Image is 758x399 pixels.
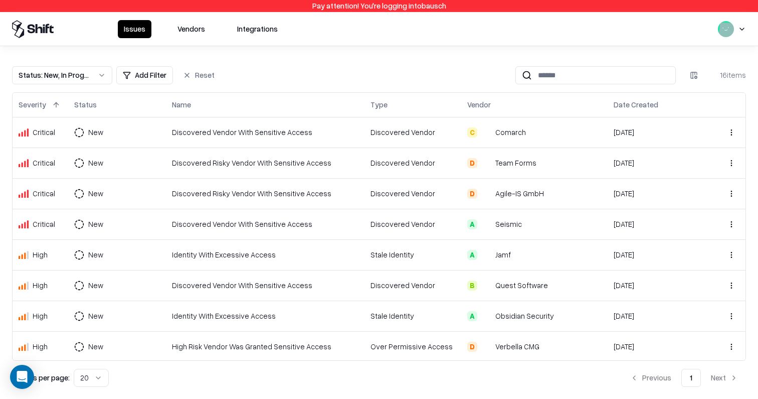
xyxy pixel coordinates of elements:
[172,219,358,229] div: Discovered Vendor With Sensitive Access
[33,249,48,260] div: High
[88,188,103,199] div: New
[172,341,358,352] div: High Risk Vendor Was Granted Sensitive Access
[481,127,491,138] img: Comarch
[495,127,526,138] div: Comarch
[88,127,103,138] div: New
[172,127,358,138] div: Discovered Vendor With Sensitive Access
[370,219,456,229] div: Discovered Vendor
[74,246,121,264] button: New
[172,188,358,199] div: Discovered Risky Vendor With Sensitive Access
[116,66,173,84] button: Add Filter
[467,219,477,229] div: A
[467,281,477,291] div: B
[177,66,221,84] button: Reset
[172,311,358,321] div: Identity With Excessive Access
[481,281,491,291] img: Quest Software
[74,307,121,325] button: New
[33,311,48,321] div: High
[622,369,746,387] nav: pagination
[33,341,48,352] div: High
[495,219,522,229] div: Seismic
[74,338,121,356] button: New
[74,154,121,172] button: New
[88,158,103,168] div: New
[467,250,477,260] div: A
[467,127,477,138] div: C
[614,99,658,110] div: Date Created
[370,249,456,260] div: Stale Identity
[614,280,700,291] div: [DATE]
[74,277,121,295] button: New
[74,185,121,203] button: New
[33,127,55,138] div: Critical
[370,188,456,199] div: Discovered Vendor
[172,99,191,110] div: Name
[467,189,477,199] div: D
[88,311,103,321] div: New
[481,342,491,352] img: Verbella CMG
[74,215,121,233] button: New
[33,219,55,229] div: Critical
[172,158,358,168] div: Discovered Risky Vendor With Sensitive Access
[33,280,48,291] div: High
[88,249,103,260] div: New
[74,99,97,110] div: Status
[481,219,491,229] img: Seismic
[370,280,456,291] div: Discovered Vendor
[614,311,700,321] div: [DATE]
[614,127,700,138] div: [DATE]
[370,311,456,321] div: Stale Identity
[681,369,701,387] button: 1
[467,342,477,352] div: D
[495,188,544,199] div: Agile-IS GmbH
[88,219,103,229] div: New
[88,280,103,291] div: New
[495,280,548,291] div: Quest Software
[481,250,491,260] img: Jamf
[481,311,491,321] img: Obsidian Security
[33,158,55,168] div: Critical
[231,20,284,38] button: Integrations
[467,311,477,321] div: A
[172,249,358,260] div: Identity With Excessive Access
[495,249,511,260] div: Jamf
[706,70,746,80] div: 16 items
[495,311,554,321] div: Obsidian Security
[370,127,456,138] div: Discovered Vendor
[495,341,539,352] div: Verbella CMG
[33,188,55,199] div: Critical
[171,20,211,38] button: Vendors
[467,158,477,168] div: D
[614,219,700,229] div: [DATE]
[19,70,90,80] div: Status : New, In Progress
[495,158,536,168] div: Team Forms
[614,188,700,199] div: [DATE]
[370,341,456,352] div: Over Permissive Access
[74,123,121,142] button: New
[370,99,388,110] div: Type
[19,99,46,110] div: Severity
[467,99,491,110] div: Vendor
[614,249,700,260] div: [DATE]
[10,365,34,389] div: Open Intercom Messenger
[172,280,358,291] div: Discovered Vendor With Sensitive Access
[614,341,700,352] div: [DATE]
[481,189,491,199] img: Agile-IS GmbH
[12,372,70,383] p: Results per page:
[614,158,700,168] div: [DATE]
[481,158,491,168] img: Team Forms
[370,158,456,168] div: Discovered Vendor
[88,341,103,352] div: New
[118,20,151,38] button: Issues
